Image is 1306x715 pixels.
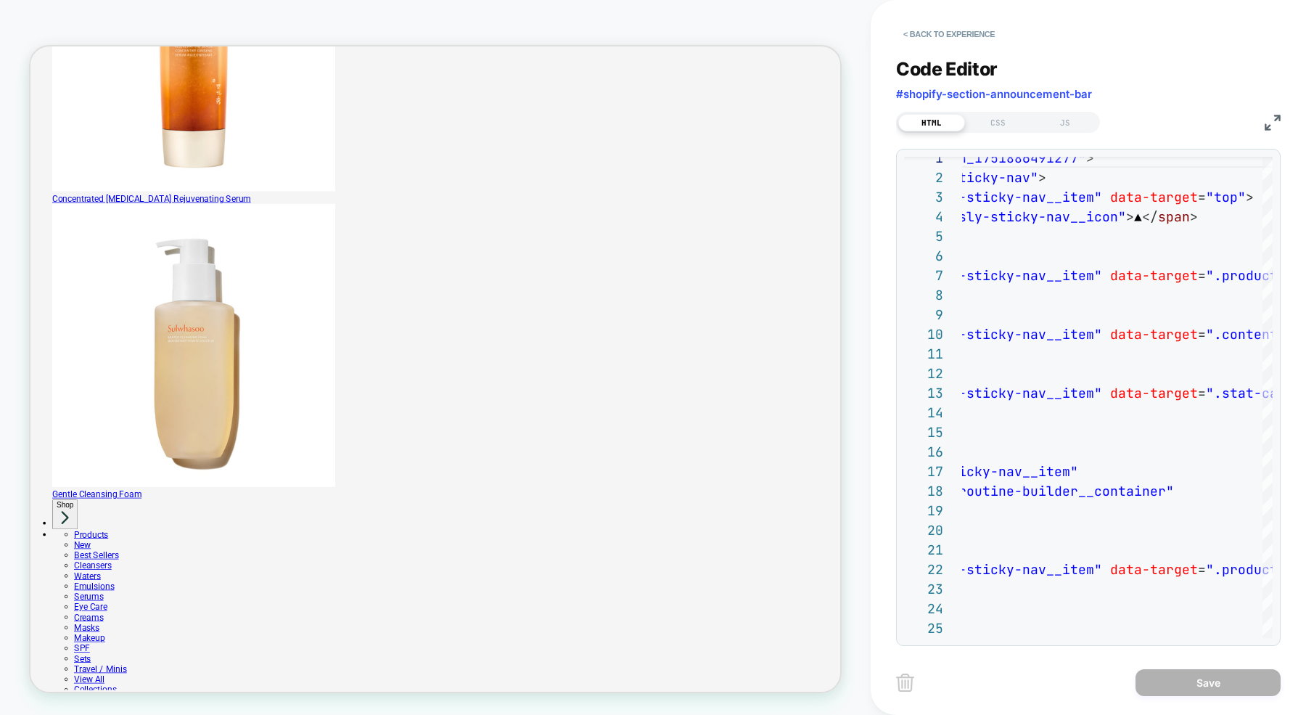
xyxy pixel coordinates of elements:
[904,501,943,520] div: 19
[898,114,965,131] div: HTML
[1110,189,1198,205] span: data-target
[904,481,943,501] div: 18
[904,168,943,187] div: 2
[904,266,943,285] div: 7
[58,658,81,671] a: New
[904,442,943,462] div: 16
[1134,208,1142,225] span: ▲
[1158,208,1190,225] span: span
[29,604,63,644] button: Shop
[919,326,1102,343] span: "vsly-sticky-nav__item"
[904,579,943,599] div: 23
[919,385,1102,401] span: "vsly-sticky-nav__item"
[904,364,943,383] div: 12
[904,344,943,364] div: 11
[1198,267,1206,284] span: =
[1032,114,1098,131] div: JS
[1246,189,1254,205] span: >
[904,285,943,305] div: 8
[1135,669,1281,696] button: Save
[1110,326,1198,343] span: data-target
[1142,208,1158,225] span: </
[1198,326,1206,343] span: =
[29,210,406,587] img: Sulwhasoo Gentle Cleansing Foam, facial cleanser
[1110,561,1198,578] span: data-target
[1198,385,1206,401] span: =
[58,685,108,699] a: Cleansers
[965,114,1032,131] div: CSS
[904,462,943,481] div: 17
[904,618,943,638] div: 25
[904,324,943,344] div: 10
[29,182,1080,210] a: Concentrated [MEDICAL_DATA] Rejuvenating Serum
[896,23,1002,46] button: < Back to experience
[1206,189,1246,205] span: "top"
[904,422,943,442] div: 15
[1265,115,1281,131] img: fullscreen
[29,590,1080,604] div: Gentle Cleansing Foam
[58,699,94,713] a: Waters
[904,226,943,246] div: 5
[58,644,104,658] a: Products
[919,189,1102,205] span: "vsly-sticky-nav__item"
[1110,267,1198,284] span: data-target
[895,463,1078,480] span: "vsly-sticky-nav__item"
[1190,208,1198,225] span: >
[1198,189,1206,205] span: =
[904,383,943,403] div: 13
[29,576,1080,604] a: Gentle Cleansing Foam
[896,58,998,80] span: Code Editor
[1038,169,1046,186] span: >
[896,87,1092,101] span: #shopify-section-announcement-bar
[919,267,1102,284] span: "vsly-sticky-nav__item"
[29,196,1080,210] div: Concentrated [MEDICAL_DATA] Rejuvenating Serum
[58,671,118,685] a: Best Sellers
[904,207,943,226] div: 4
[904,540,943,560] div: 21
[904,187,943,207] div: 3
[1126,208,1134,225] span: >
[904,305,943,324] div: 9
[904,520,943,540] div: 20
[904,403,943,422] div: 14
[1198,561,1206,578] span: =
[942,208,1126,225] span: "vsly-sticky-nav__icon"
[919,561,1102,578] span: "vsly-sticky-nav__item"
[903,169,1038,186] span: "vsly-sticky-nav"
[942,483,1174,499] span: ".routine-builder__container"
[896,674,914,692] img: delete
[1110,385,1198,401] span: data-target
[904,246,943,266] div: 6
[904,560,943,579] div: 22
[904,599,943,618] div: 24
